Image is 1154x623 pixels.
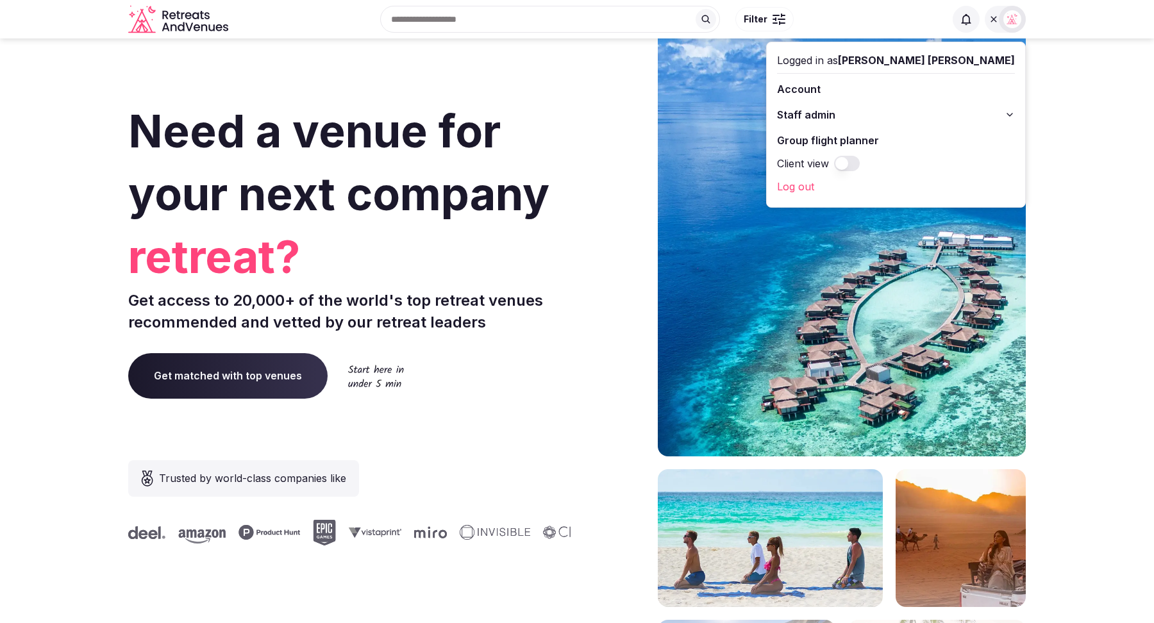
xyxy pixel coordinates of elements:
button: Filter [735,7,794,31]
span: Filter [744,13,767,26]
svg: Deel company logo [122,526,159,539]
a: Log out [777,176,1015,197]
svg: Retreats and Venues company logo [128,5,231,34]
a: Visit the homepage [128,5,231,34]
a: Group flight planner [777,130,1015,151]
img: yoga on tropical beach [658,469,883,607]
img: Start here in under 5 min [348,365,404,387]
a: Account [777,79,1015,99]
p: Get access to 20,000+ of the world's top retreat venues recommended and vetted by our retreat lea... [128,290,572,333]
svg: Epic Games company logo [306,520,330,545]
div: Logged in as [777,53,1015,68]
img: Matt Grant Oakes [1003,10,1021,28]
span: Trusted by world-class companies like [159,470,346,486]
svg: Miro company logo [408,526,440,538]
span: retreat? [128,226,572,288]
svg: Invisible company logo [453,525,524,540]
svg: Vistaprint company logo [342,527,395,538]
span: [PERSON_NAME] [PERSON_NAME] [838,54,1015,67]
span: Staff admin [777,107,835,122]
label: Client view [777,156,829,171]
a: Get matched with top venues [128,353,328,398]
img: woman sitting in back of truck with camels [896,469,1026,607]
span: Need a venue for your next company [128,104,549,221]
button: Staff admin [777,104,1015,125]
